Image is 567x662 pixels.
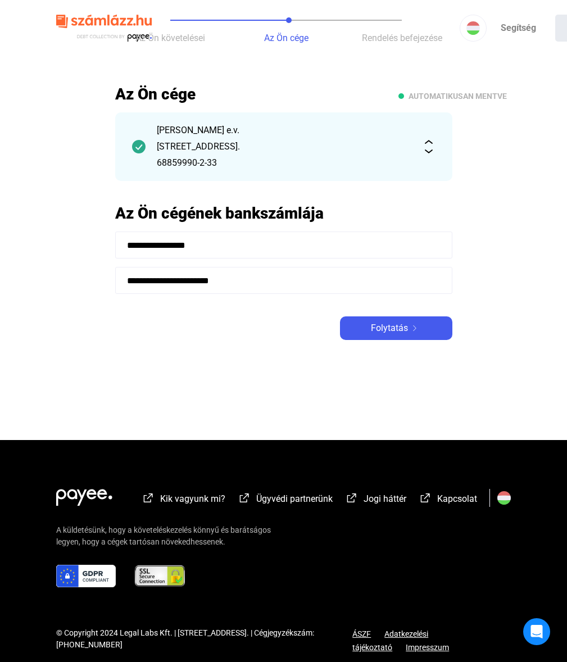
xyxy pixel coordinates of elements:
h2: Az Ön cége [115,84,452,104]
a: ÁSZF [352,629,371,638]
div: Open Intercom Messenger [523,618,550,645]
button: HU [460,15,487,42]
div: [STREET_ADDRESS]. [157,140,411,153]
span: Kik vagyunk mi? [160,493,225,504]
h2: Az Ön cégének bankszámlája [115,203,452,223]
span: Az Ön követelései [135,33,205,43]
a: Impresszum [406,643,449,652]
span: Rendelés befejezése [362,33,442,43]
img: external-link-white [238,492,251,504]
img: external-link-white [419,492,432,504]
img: checkmark-darker-green-circle [132,140,146,153]
img: szamlazzhu-logo [56,10,152,47]
a: external-link-whiteKik vagyunk mi? [142,495,225,506]
img: gdpr [56,565,116,587]
span: Ügyvédi partnerünk [256,493,333,504]
a: Segítség [487,15,550,42]
a: external-link-whiteJogi háttér [345,495,406,506]
img: external-link-white [142,492,155,504]
img: white-payee-white-dot.svg [56,483,112,506]
span: Az Ön cége [264,33,309,43]
img: external-link-white [345,492,359,504]
div: © Copyright 2024 Legal Labs Kft. | [STREET_ADDRESS]. | Cégjegyzékszám: [PHONE_NUMBER] [56,627,352,639]
span: Folytatás [371,321,408,335]
div: 68859990-2-33 [157,156,411,170]
img: expand [422,140,436,153]
a: Adatkezelési tájékoztató [352,629,428,652]
img: HU.svg [497,491,511,505]
div: [PERSON_NAME] e.v. [157,124,411,137]
a: external-link-whiteÜgyvédi partnerünk [238,495,333,506]
span: Kapcsolat [437,493,477,504]
img: HU [466,21,480,35]
img: arrow-right-white [408,325,421,331]
span: Jogi háttér [364,493,406,504]
img: ssl [134,565,186,587]
a: external-link-whiteKapcsolat [419,495,477,506]
button: Folytatásarrow-right-white [340,316,452,340]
